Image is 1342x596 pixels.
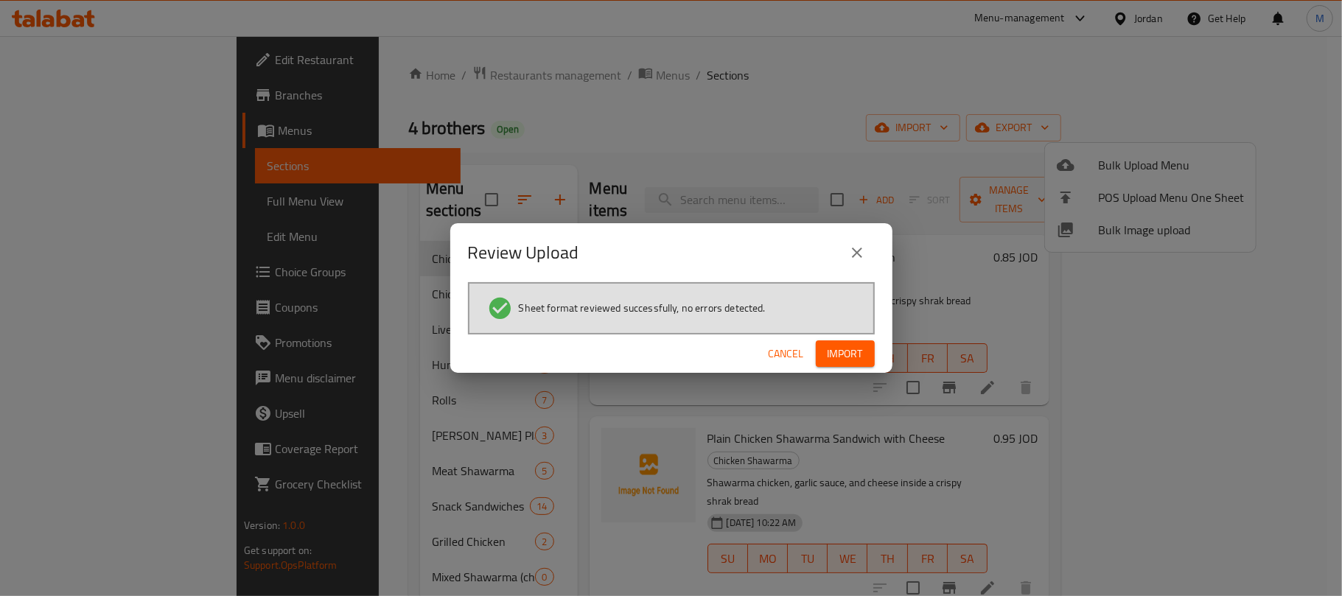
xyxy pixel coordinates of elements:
span: Import [828,345,863,363]
button: Cancel [763,340,810,368]
span: Sheet format reviewed successfully, no errors detected. [519,301,766,315]
span: Cancel [769,345,804,363]
button: close [839,235,875,270]
h2: Review Upload [468,241,579,264]
button: Import [816,340,875,368]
